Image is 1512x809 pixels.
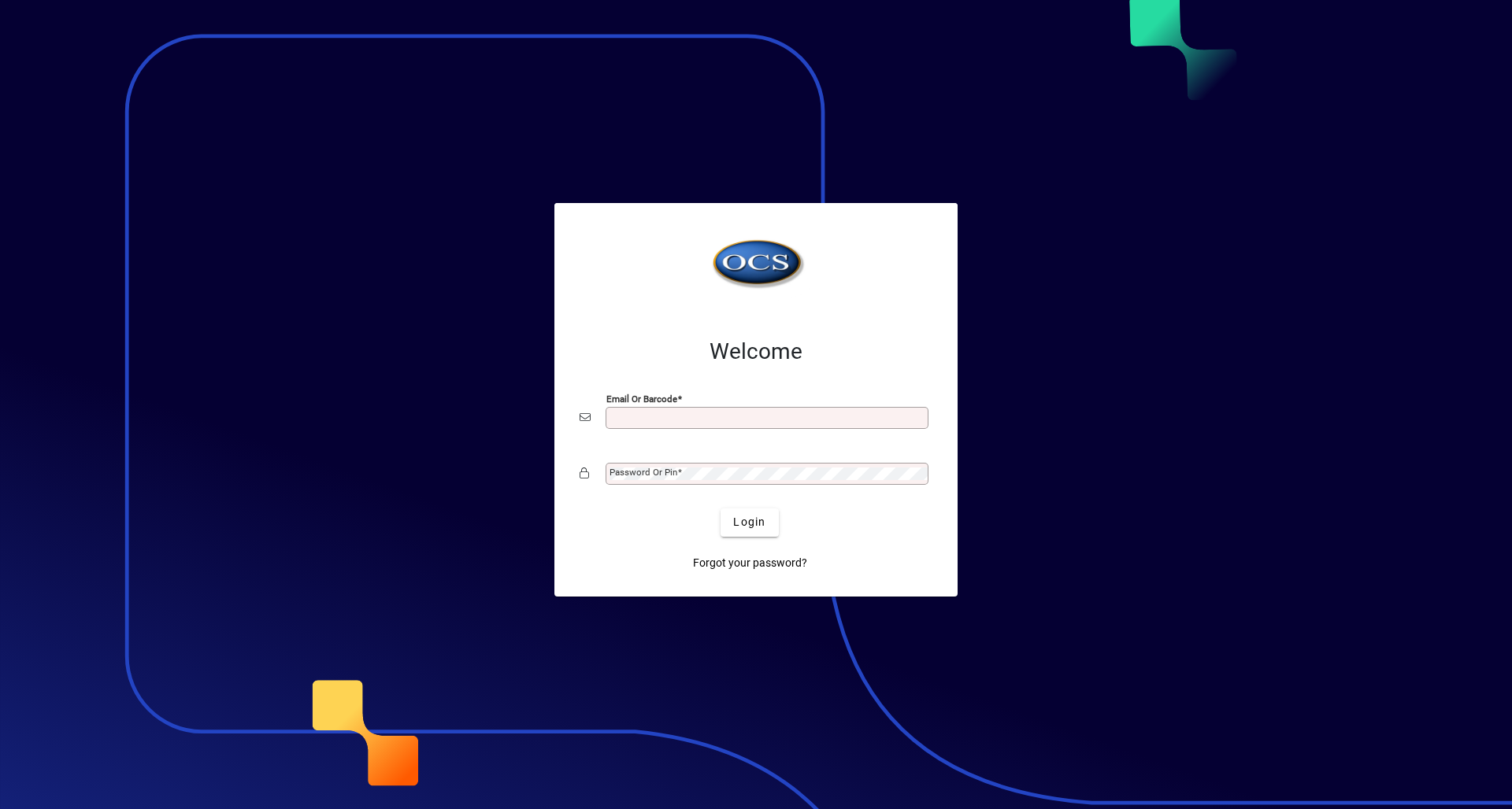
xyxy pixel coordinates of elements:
[580,338,932,365] h2: Welcome
[733,514,765,530] span: Login
[687,549,813,578] a: Forgot your password?
[610,467,677,478] mat-label: Password or Pin
[606,393,677,404] mat-label: Email or Barcode
[693,555,807,571] span: Forgot your password?
[721,508,778,537] button: Login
